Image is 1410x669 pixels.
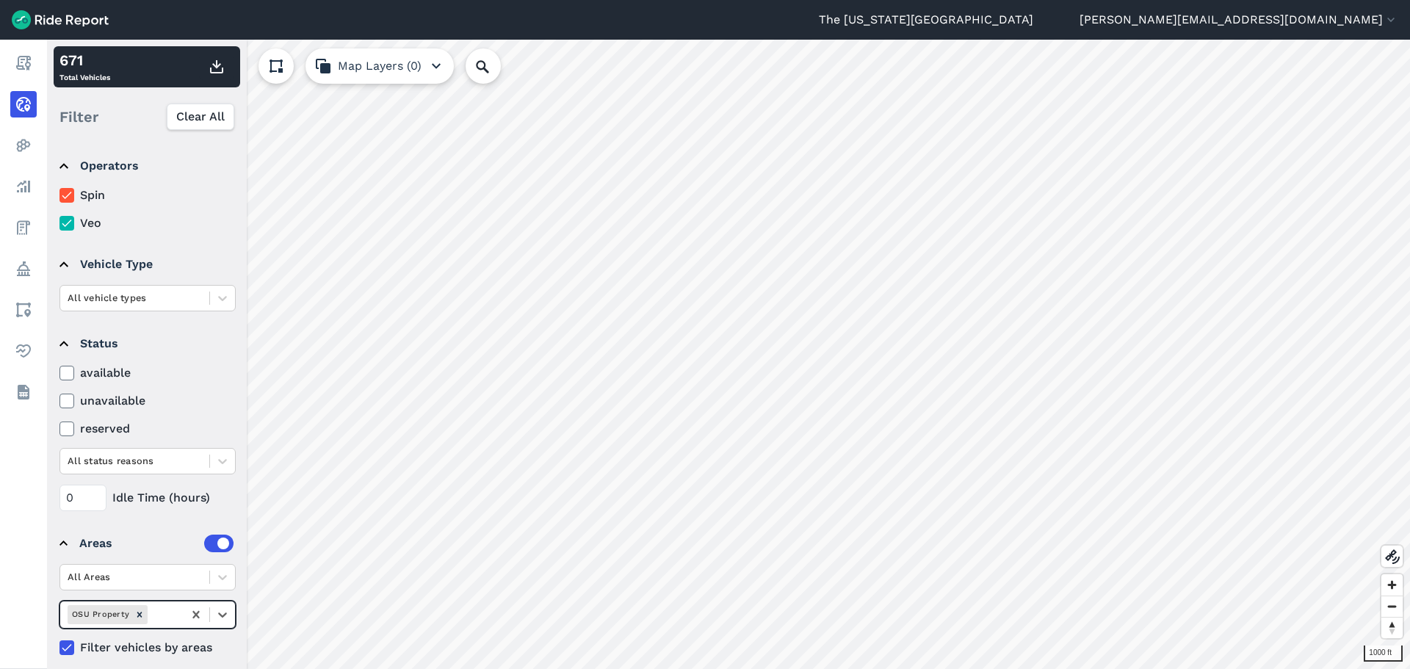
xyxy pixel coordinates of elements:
a: Health [10,338,37,364]
a: Fees [10,214,37,241]
summary: Areas [59,523,234,564]
a: Areas [10,297,37,323]
button: Clear All [167,104,234,130]
div: 671 [59,49,110,71]
input: Search Location or Vehicles [466,48,524,84]
summary: Status [59,323,234,364]
summary: Operators [59,145,234,187]
div: Idle Time (hours) [59,485,236,511]
label: Spin [59,187,236,204]
button: Map Layers (0) [305,48,454,84]
label: Veo [59,214,236,232]
canvas: Map [47,40,1410,669]
button: Zoom in [1381,574,1403,596]
label: reserved [59,420,236,438]
a: Policy [10,256,37,282]
div: OSU Property [68,605,131,623]
label: Filter vehicles by areas [59,639,236,657]
label: unavailable [59,392,236,410]
summary: Vehicle Type [59,244,234,285]
div: Filter [54,94,240,140]
button: Zoom out [1381,596,1403,617]
a: Report [10,50,37,76]
a: Heatmaps [10,132,37,159]
span: Clear All [176,108,225,126]
div: Total Vehicles [59,49,110,84]
button: [PERSON_NAME][EMAIL_ADDRESS][DOMAIN_NAME] [1080,11,1398,29]
a: Datasets [10,379,37,405]
a: Realtime [10,91,37,117]
div: 1000 ft [1364,646,1403,662]
a: The [US_STATE][GEOGRAPHIC_DATA] [819,11,1033,29]
a: Analyze [10,173,37,200]
img: Ride Report [12,10,109,29]
div: Remove OSU Property [131,605,148,623]
div: Areas [79,535,234,552]
label: available [59,364,236,382]
button: Reset bearing to north [1381,617,1403,638]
